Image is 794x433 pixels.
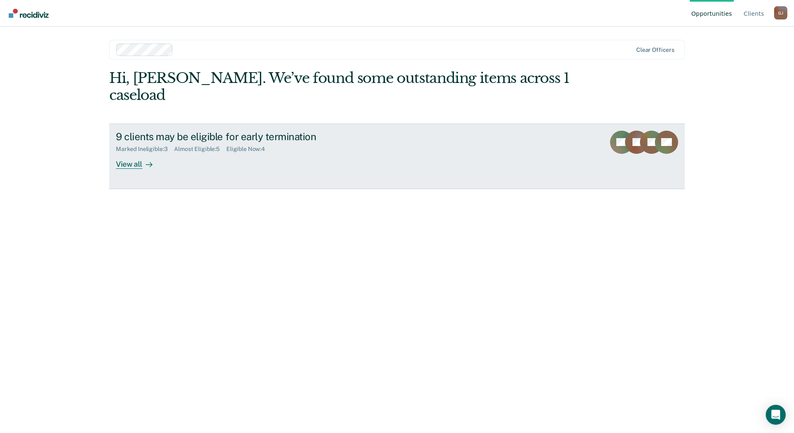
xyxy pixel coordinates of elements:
[766,405,786,425] div: Open Intercom Messenger
[774,6,787,19] div: G J
[109,70,570,104] div: Hi, [PERSON_NAME]. We’ve found some outstanding items across 1 caseload
[636,46,674,54] div: Clear officers
[226,146,272,153] div: Eligible Now : 4
[774,6,787,19] button: Profile dropdown button
[9,9,49,18] img: Recidiviz
[174,146,226,153] div: Almost Eligible : 5
[116,153,162,169] div: View all
[109,124,685,189] a: 9 clients may be eligible for early terminationMarked Ineligible:3Almost Eligible:5Eligible Now:4...
[116,131,407,143] div: 9 clients may be eligible for early termination
[116,146,174,153] div: Marked Ineligible : 3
